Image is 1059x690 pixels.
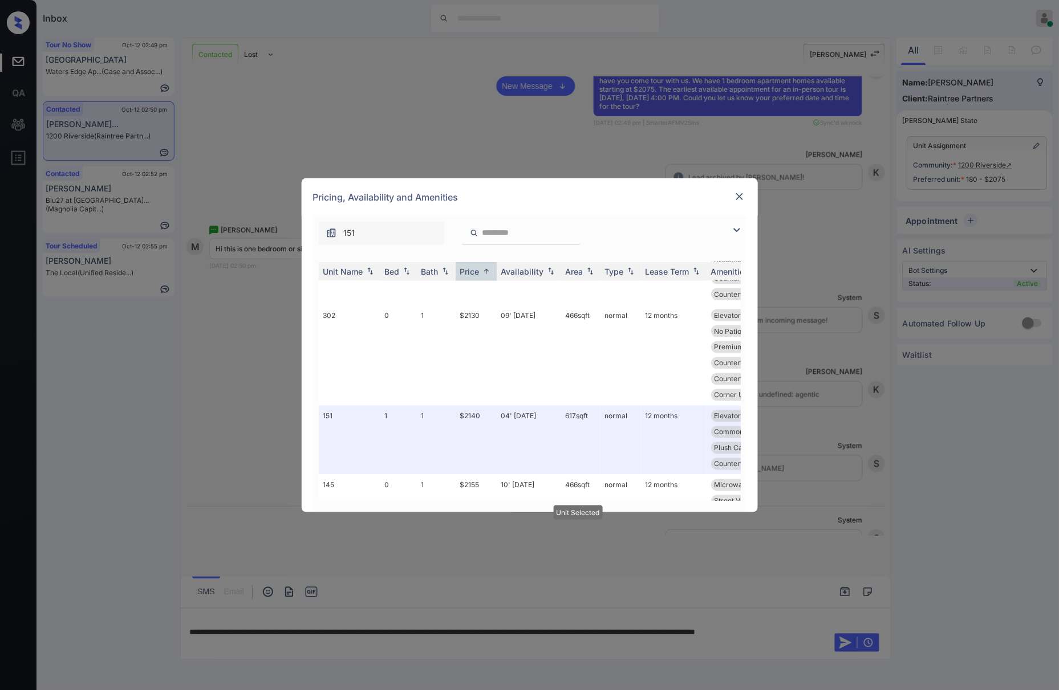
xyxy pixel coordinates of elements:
span: Countertops - B... [715,359,771,368]
img: sorting [545,267,557,275]
td: 466 sqft [561,475,600,528]
img: icon-zuma [326,227,337,239]
img: icon-zuma [470,228,478,238]
td: 0 [380,475,417,528]
span: 151 [344,227,355,239]
img: sorting [691,267,702,275]
td: normal [600,406,641,475]
td: 0 [380,305,417,406]
span: No Patio or [MEDICAL_DATA]... [715,327,813,336]
td: 617 sqft [561,406,600,475]
td: 09' [DATE] [497,305,561,406]
td: 302 [319,305,380,406]
td: 1 [380,406,417,475]
img: sorting [625,267,636,275]
img: sorting [585,267,596,275]
td: normal [600,475,641,528]
td: 145 [319,475,380,528]
span: Countertops - M... [715,460,773,468]
span: Countertops - M... [715,290,773,299]
img: close [734,191,745,202]
td: 1 [417,406,456,475]
td: 317 [319,220,380,305]
td: 04' [DATE] [497,406,561,475]
div: Bed [385,267,400,276]
span: Corner Unit [715,391,752,399]
img: icon-zuma [730,223,744,237]
td: 12 months [641,406,707,475]
td: 1 [417,475,456,528]
div: Amenities [711,267,749,276]
span: Elevator Proxim... [715,311,772,320]
td: 1 [417,305,456,406]
td: $2140 [456,406,497,475]
div: Bath [421,267,439,276]
div: Price [460,267,480,276]
img: sorting [440,267,451,275]
td: $2130 [456,305,497,406]
td: 151 [319,406,380,475]
div: Area [566,267,583,276]
img: sorting [481,267,492,276]
img: sorting [401,267,412,275]
img: sorting [364,267,376,275]
td: 12 months [641,475,707,528]
div: Lease Term [646,267,689,276]
span: Elevator Proxim... [715,412,772,420]
span: Street View [715,497,752,505]
td: 12 months [641,305,707,406]
div: Availability [501,267,544,276]
span: Countertops - M... [715,375,773,383]
td: 466 sqft [561,305,600,406]
div: Unit Name [323,267,363,276]
td: $2155 [456,475,497,528]
span: Common Area Pla... [715,428,778,436]
div: Type [605,267,624,276]
td: normal [600,305,641,406]
span: Premium View [715,343,762,352]
td: 10' [DATE] [497,475,561,528]
span: Plush Carpeting... [715,444,771,452]
span: Microwave [715,481,751,489]
div: Pricing, Availability and Amenities [302,178,758,216]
